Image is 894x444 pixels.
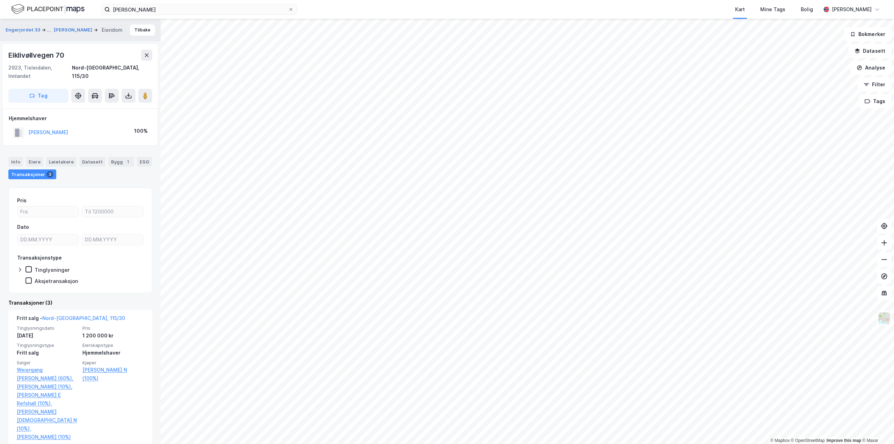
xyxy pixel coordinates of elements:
[82,349,144,357] div: Hjemmelshaver
[54,27,94,34] button: [PERSON_NAME]
[6,26,42,34] button: Engerjordet 33
[8,169,56,179] div: Transaksjoner
[17,433,78,441] a: [PERSON_NAME] (10%)
[130,24,155,36] button: Tilbake
[8,89,68,103] button: Tag
[82,342,144,348] span: Eierskapstype
[859,94,891,108] button: Tags
[82,234,143,245] input: DD.MM.YYYY
[82,332,144,340] div: 1 200 000 kr
[8,50,66,61] div: Eiklivøllvegen 70
[46,157,76,167] div: Leietakere
[17,391,78,408] a: [PERSON_NAME] E Refshall (10%),
[851,61,891,75] button: Analyse
[82,360,144,366] span: Kjøper
[760,5,785,14] div: Mine Tags
[35,278,78,284] div: Aksjetransaksjon
[134,127,148,135] div: 100%
[82,325,144,331] span: Pris
[108,157,134,167] div: Bygg
[832,5,872,14] div: [PERSON_NAME]
[17,408,78,433] a: [PERSON_NAME][DEMOGRAPHIC_DATA] N (10%),
[878,312,891,325] img: Z
[102,26,123,34] div: Eiendom
[844,27,891,41] button: Bokmerker
[110,4,288,15] input: Søk på adresse, matrikkel, gårdeiere, leietakere eller personer
[17,342,78,348] span: Tinglysningstype
[9,114,152,123] div: Hjemmelshaver
[42,315,125,321] a: Nord-[GEOGRAPHIC_DATA], 115/30
[770,438,790,443] a: Mapbox
[35,267,70,273] div: Tinglysninger
[124,158,131,165] div: 1
[137,157,152,167] div: ESG
[8,299,152,307] div: Transaksjoner (3)
[17,206,79,217] input: Fra
[17,332,78,340] div: [DATE]
[17,366,78,383] a: Wejergang [PERSON_NAME] (60%),
[17,325,78,331] span: Tinglysningsdato
[17,196,27,205] div: Pris
[17,314,125,325] div: Fritt salg -
[46,171,53,178] div: 3
[11,3,85,15] img: logo.f888ab2527a4732fd821a326f86c7f29.svg
[8,157,23,167] div: Info
[26,157,43,167] div: Eiere
[17,383,78,391] a: [PERSON_NAME] (10%),
[17,360,78,366] span: Selger
[82,366,144,383] a: [PERSON_NAME] N (100%)
[79,157,105,167] div: Datasett
[801,5,813,14] div: Bolig
[858,78,891,92] button: Filter
[17,234,79,245] input: DD.MM.YYYY
[47,26,51,34] div: ...
[17,254,62,262] div: Transaksjonstype
[859,410,894,444] iframe: Chat Widget
[827,438,861,443] a: Improve this map
[17,349,78,357] div: Fritt salg
[849,44,891,58] button: Datasett
[17,223,29,231] div: Dato
[8,64,72,80] div: 2923, Tisleidalen, Innlandet
[82,206,143,217] input: Til 1200000
[791,438,825,443] a: OpenStreetMap
[72,64,152,80] div: Nord-[GEOGRAPHIC_DATA], 115/30
[735,5,745,14] div: Kart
